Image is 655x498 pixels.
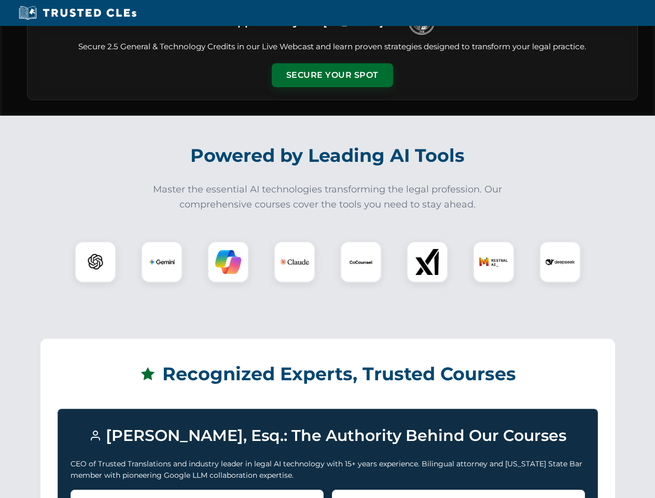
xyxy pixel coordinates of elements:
[40,137,615,174] h2: Powered by Leading AI Tools
[473,241,514,283] div: Mistral AI
[215,249,241,275] img: Copilot Logo
[71,458,585,481] p: CEO of Trusted Translations and industry leader in legal AI technology with 15+ years experience....
[280,247,309,276] img: Claude Logo
[40,41,625,53] p: Secure 2.5 General & Technology Credits in our Live Webcast and learn proven strategies designed ...
[348,249,374,275] img: CoCounsel Logo
[274,241,315,283] div: Claude
[479,247,508,276] img: Mistral AI Logo
[407,241,448,283] div: xAI
[146,182,509,212] p: Master the essential AI technologies transforming the legal profession. Our comprehensive courses...
[272,63,393,87] button: Secure Your Spot
[340,241,382,283] div: CoCounsel
[75,241,116,283] div: ChatGPT
[546,247,575,276] img: DeepSeek Logo
[58,356,598,392] h2: Recognized Experts, Trusted Courses
[80,247,110,277] img: ChatGPT Logo
[539,241,581,283] div: DeepSeek
[141,241,183,283] div: Gemini
[414,249,440,275] img: xAI Logo
[71,422,585,450] h3: [PERSON_NAME], Esq.: The Authority Behind Our Courses
[149,249,175,275] img: Gemini Logo
[207,241,249,283] div: Copilot
[16,5,140,21] img: Trusted CLEs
